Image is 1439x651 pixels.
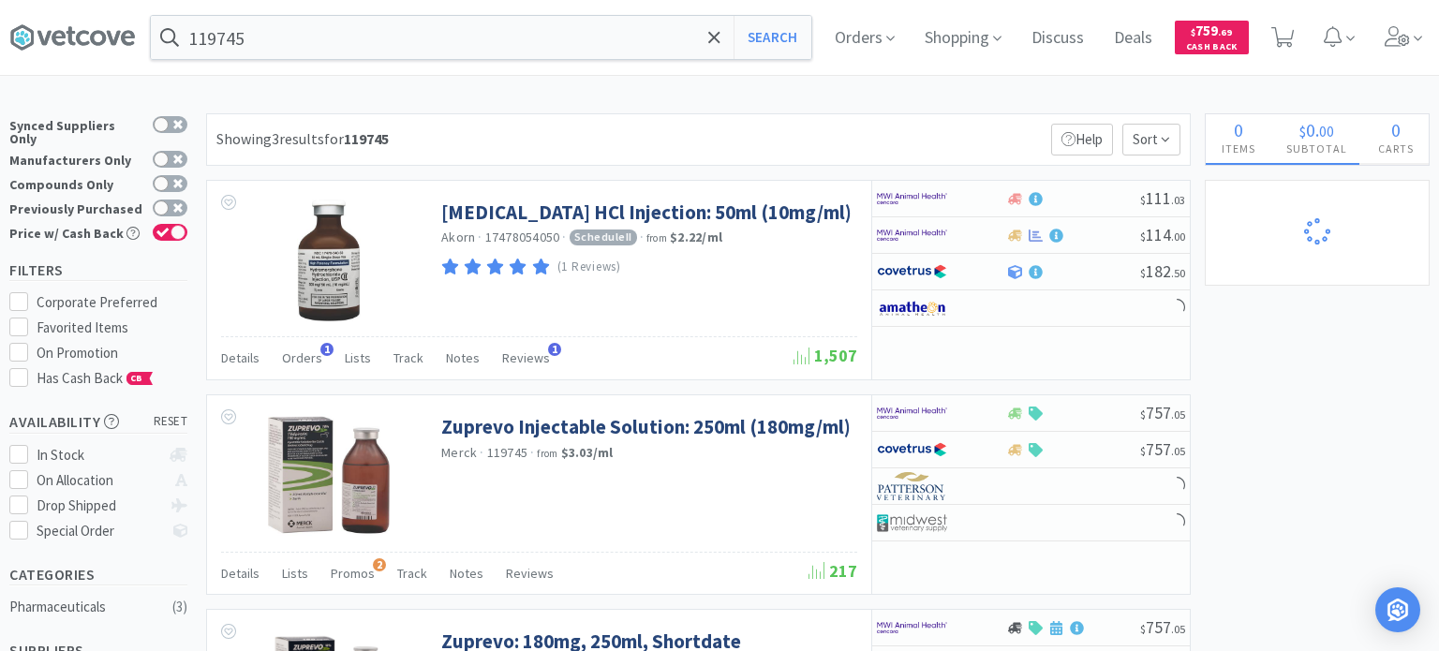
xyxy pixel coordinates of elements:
div: On Allocation [37,469,161,492]
span: Details [221,349,260,366]
span: $ [1140,444,1146,458]
img: f6b2451649754179b5b4e0c70c3f7cb0_2.png [877,399,947,427]
span: $ [1140,622,1146,636]
span: Promos [331,565,375,582]
a: Discuss [1024,30,1091,47]
strong: 119745 [344,129,389,148]
span: 1 [548,343,561,356]
a: Akorn [441,229,475,245]
h5: Categories [9,564,187,585]
h4: Carts [1362,140,1429,157]
a: $759.69Cash Back [1175,12,1249,63]
span: 757 [1140,438,1185,460]
span: $ [1191,26,1195,38]
span: 119745 [487,444,528,461]
span: . 05 [1171,444,1185,458]
span: Notes [450,565,483,582]
strong: $3.03 / ml [561,444,614,461]
div: Open Intercom Messenger [1375,587,1420,632]
span: · [478,229,482,245]
img: f6b2451649754179b5b4e0c70c3f7cb0_2.png [877,614,947,642]
span: 0 [1306,118,1315,141]
div: On Promotion [37,342,188,364]
span: $ [1140,229,1146,244]
span: 217 [809,560,857,582]
div: Drop Shipped [37,495,161,517]
span: 1,507 [794,345,857,366]
div: Favorited Items [37,317,188,339]
img: 4dd14cff54a648ac9e977f0c5da9bc2e_5.png [877,509,947,537]
img: f6b2451649754179b5b4e0c70c3f7cb0_2.png [877,185,947,213]
span: for [324,129,389,148]
span: Schedule II [570,229,637,244]
span: Lists [282,565,308,582]
span: from [537,447,557,460]
span: Notes [446,349,480,366]
h5: Availability [9,411,187,433]
gu-sc-dial: Click to Connect 7478054050 [485,229,560,245]
span: 111 [1140,187,1185,209]
img: 77fca1acd8b6420a9015268ca798ef17_1.png [877,258,947,286]
span: Reviews [506,565,554,582]
span: Cash Back [1186,42,1238,54]
img: 3331a67d23dc422aa21b1ec98afbf632_11.png [877,294,947,322]
span: $ [1140,193,1146,207]
span: 1 [320,343,334,356]
span: · [530,444,534,461]
div: Previously Purchased [9,200,143,215]
div: In Stock [37,444,161,466]
a: Deals [1106,30,1160,47]
span: 757 [1140,616,1185,638]
span: CB [127,373,146,384]
strong: $2.22 / ml [670,229,722,245]
img: f6b2451649754179b5b4e0c70c3f7cb0_2.png [877,221,947,249]
span: $ [1299,122,1306,141]
span: 114 [1140,224,1185,245]
span: Reviews [502,349,550,366]
span: . 05 [1171,622,1185,636]
span: · [640,229,644,245]
span: from [646,231,667,244]
span: Track [397,565,427,582]
div: Manufacturers Only [9,151,143,167]
span: Track [393,349,423,366]
span: . 69 [1218,26,1232,38]
a: Merck [441,444,477,461]
span: Has Cash Back [37,369,154,387]
div: . [1270,121,1362,140]
span: . 03 [1171,193,1185,207]
div: Compounds Only [9,175,143,191]
a: [MEDICAL_DATA] HCl Injection: 50ml (10mg/ml) [441,200,852,225]
span: Details [221,565,260,582]
span: . 05 [1171,407,1185,422]
div: Price w/ Cash Back [9,224,143,240]
div: Corporate Preferred [37,291,188,314]
button: Search [734,16,811,59]
img: f5e969b455434c6296c6d81ef179fa71_3.png [877,472,947,500]
h4: Items [1206,140,1270,157]
input: Search by item, sku, manufacturer, ingredient, size... [151,16,811,59]
div: ( 3 ) [172,596,187,618]
p: (1 Reviews) [557,258,621,277]
span: reset [154,412,188,432]
img: 35fbc420e5d349238c7e5b0c074c32ae_132538.jpeg [268,414,390,536]
a: Zuprevo Injectable Solution: 250ml (180mg/ml) [441,414,851,439]
span: 0 [1391,118,1401,141]
span: 00 [1319,122,1334,141]
img: 77fca1acd8b6420a9015268ca798ef17_1.png [877,436,947,464]
div: Special Order [37,520,161,542]
span: 0 [1234,118,1243,141]
span: Sort [1122,124,1180,155]
span: · [562,229,566,245]
span: Lists [345,349,371,366]
span: . 00 [1171,229,1185,244]
span: Orders [282,349,322,366]
div: Showing 3 results [216,127,389,152]
div: Pharmaceuticals [9,596,161,618]
span: $ [1140,407,1146,422]
span: $ [1140,266,1146,280]
div: Synced Suppliers Only [9,116,143,145]
p: Help [1051,124,1113,155]
h5: Filters [9,259,187,281]
span: . 50 [1171,266,1185,280]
